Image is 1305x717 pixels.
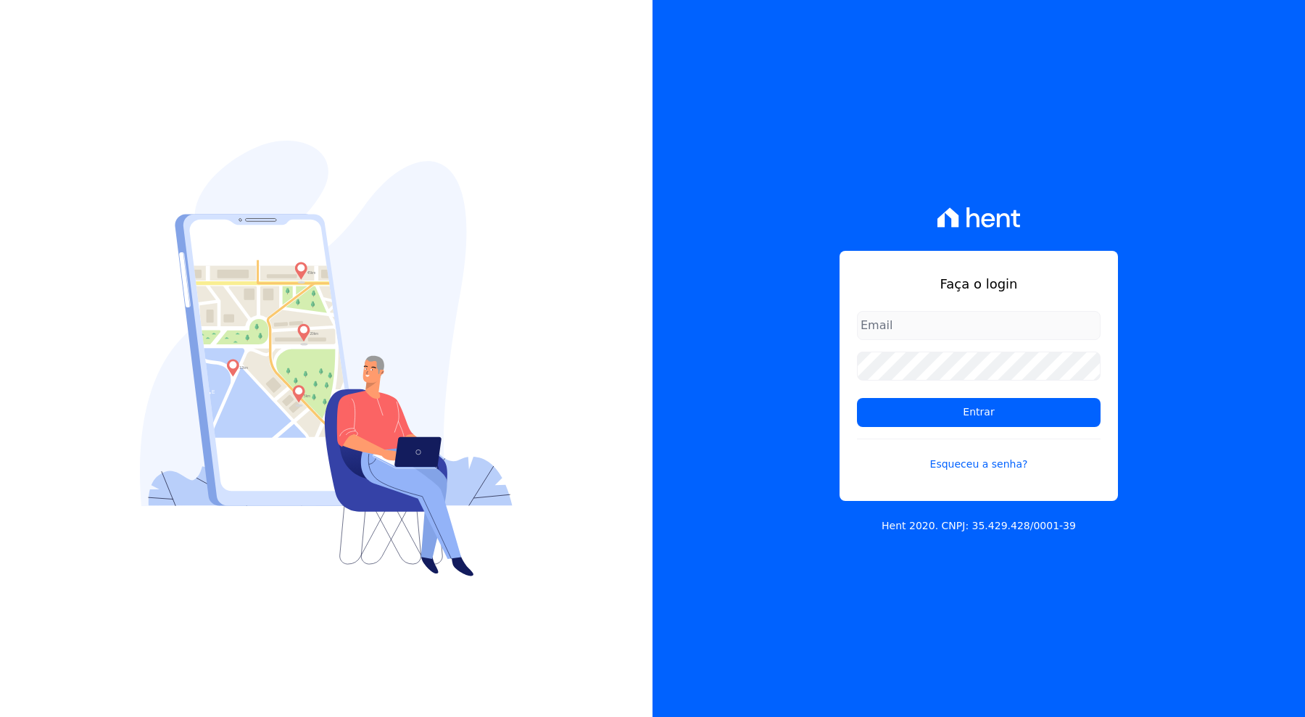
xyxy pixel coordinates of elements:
h1: Faça o login [857,274,1101,294]
img: Login [140,141,513,576]
a: Esqueceu a senha? [857,439,1101,472]
input: Entrar [857,398,1101,427]
input: Email [857,311,1101,340]
p: Hent 2020. CNPJ: 35.429.428/0001-39 [882,518,1076,534]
